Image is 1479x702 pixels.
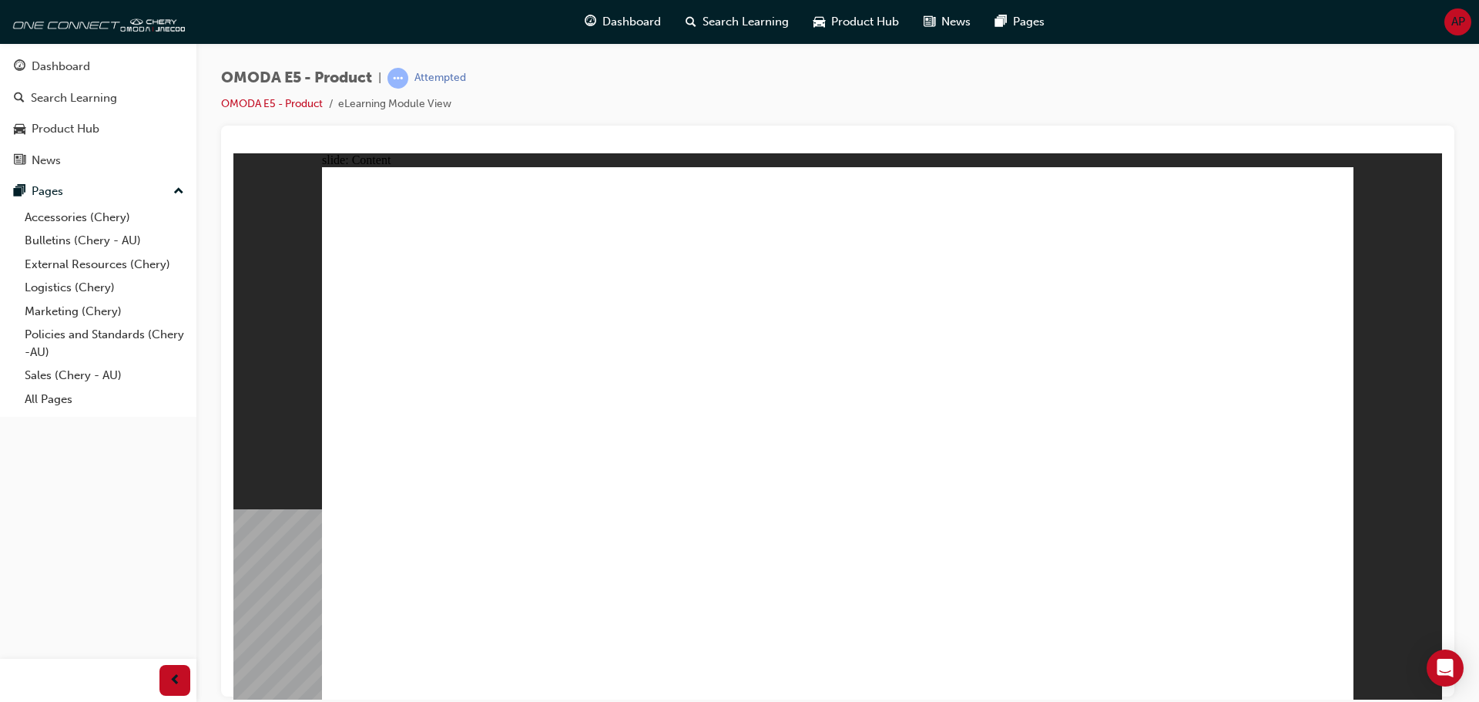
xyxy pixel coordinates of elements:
a: Product Hub [6,115,190,143]
a: Bulletins (Chery - AU) [18,229,190,253]
a: All Pages [18,388,190,411]
a: News [6,146,190,175]
span: guage-icon [14,60,25,74]
span: Pages [1013,13,1045,31]
a: pages-iconPages [983,6,1057,38]
a: Dashboard [6,52,190,81]
span: pages-icon [14,185,25,199]
div: Attempted [414,71,466,86]
a: guage-iconDashboard [572,6,673,38]
button: DashboardSearch LearningProduct HubNews [6,49,190,177]
button: AP [1444,8,1471,35]
a: search-iconSearch Learning [673,6,801,38]
span: pages-icon [995,12,1007,32]
a: news-iconNews [911,6,983,38]
span: AP [1451,13,1465,31]
a: Search Learning [6,84,190,113]
span: news-icon [14,154,25,168]
span: | [378,69,381,87]
a: OMODA E5 - Product [221,97,323,110]
span: prev-icon [169,671,181,690]
span: Search Learning [703,13,789,31]
span: guage-icon [585,12,596,32]
span: search-icon [14,92,25,106]
a: car-iconProduct Hub [801,6,911,38]
span: up-icon [173,182,184,202]
span: news-icon [924,12,935,32]
div: Pages [32,183,63,200]
button: Pages [6,177,190,206]
img: oneconnect [8,6,185,37]
a: Marketing (Chery) [18,300,190,324]
span: car-icon [14,123,25,136]
span: search-icon [686,12,696,32]
span: Dashboard [602,13,661,31]
span: Product Hub [831,13,899,31]
div: Open Intercom Messenger [1427,650,1464,687]
div: News [32,152,61,170]
a: Policies and Standards (Chery -AU) [18,323,190,364]
span: OMODA E5 - Product [221,69,372,87]
a: External Resources (Chery) [18,253,190,277]
div: Product Hub [32,120,99,138]
div: Search Learning [31,89,117,107]
div: Dashboard [32,58,90,76]
a: Logistics (Chery) [18,276,190,300]
li: eLearning Module View [338,96,451,113]
a: Accessories (Chery) [18,206,190,230]
a: Sales (Chery - AU) [18,364,190,388]
span: car-icon [813,12,825,32]
span: News [941,13,971,31]
span: learningRecordVerb_ATTEMPT-icon [387,68,408,89]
